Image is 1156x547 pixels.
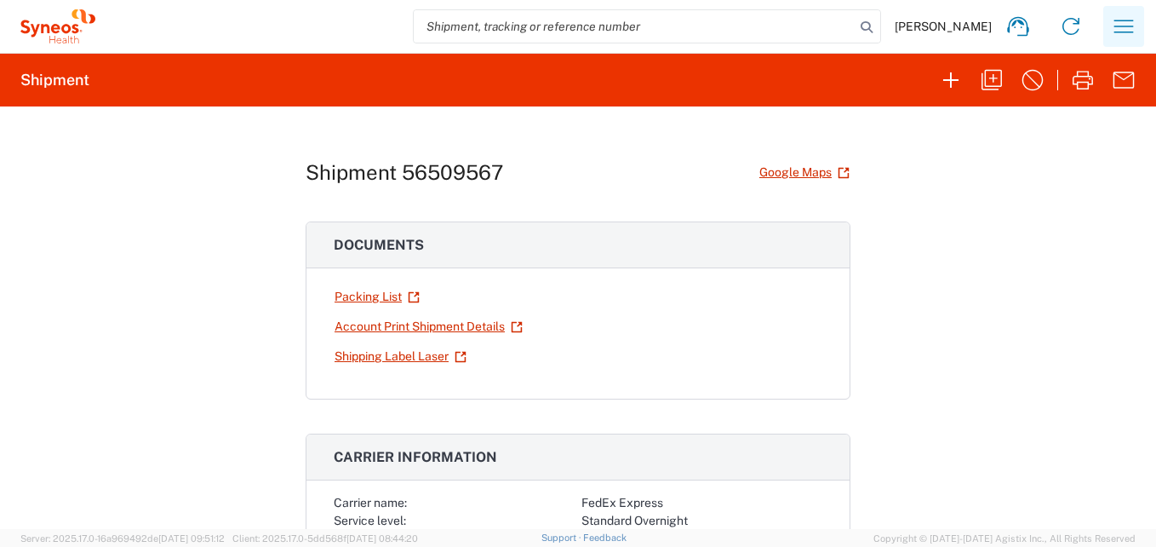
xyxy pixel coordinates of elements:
span: Carrier name: [334,496,407,510]
a: Support [541,533,584,543]
span: Copyright © [DATE]-[DATE] Agistix Inc., All Rights Reserved [873,531,1136,546]
span: Service level: [334,514,406,527]
a: Google Maps [758,158,850,187]
a: Account Print Shipment Details [334,312,524,342]
a: Packing List [334,282,421,312]
a: Feedback [583,533,627,543]
div: FedEx Express [581,494,822,512]
div: Standard Overnight [581,512,822,530]
span: [PERSON_NAME] [895,19,992,34]
input: Shipment, tracking or reference number [414,10,855,43]
a: Shipping Label Laser [334,342,467,371]
span: Documents [334,237,424,253]
span: Carrier information [334,449,497,465]
span: [DATE] 08:44:20 [346,533,418,544]
h1: Shipment 56509567 [306,160,503,185]
span: [DATE] 09:51:12 [158,533,225,544]
h2: Shipment [20,70,89,90]
span: Server: 2025.17.0-16a969492de [20,533,225,544]
span: Client: 2025.17.0-5dd568f [232,533,418,544]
